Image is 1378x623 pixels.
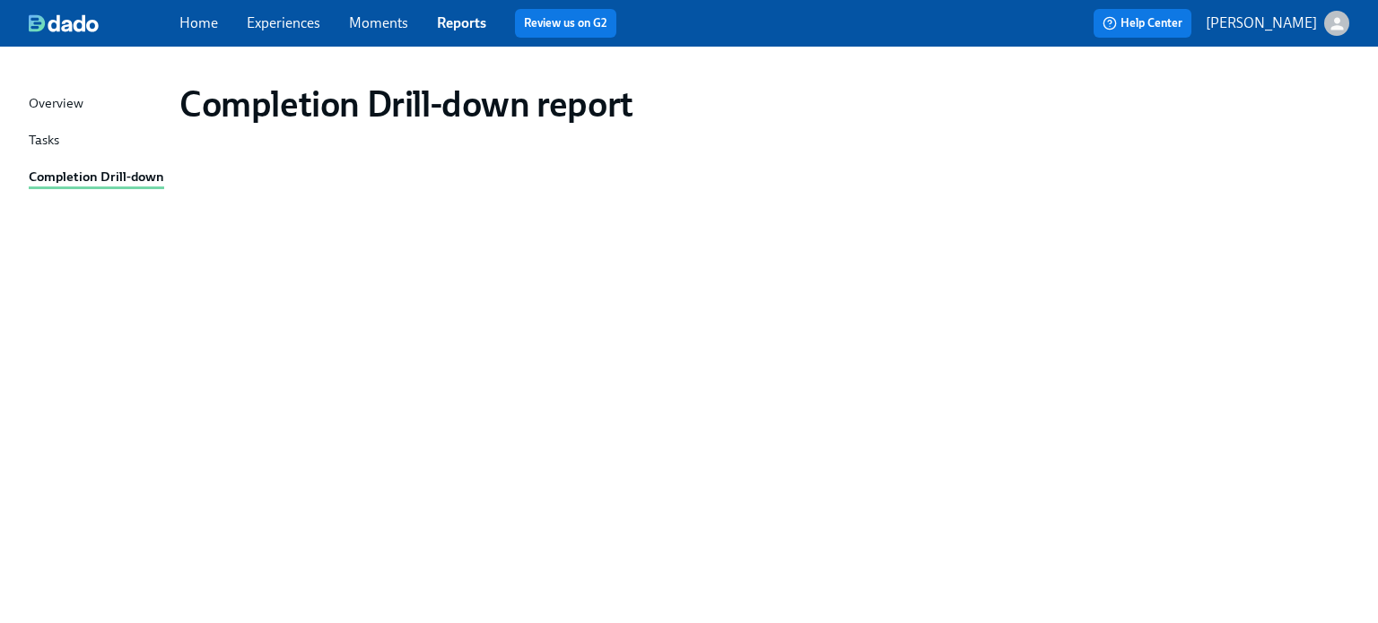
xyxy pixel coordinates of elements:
a: Experiences [247,14,320,31]
a: Completion Drill-down [29,167,165,189]
a: Tasks [29,130,165,152]
h1: Completion Drill-down report [179,82,633,125]
button: Help Center [1094,9,1191,38]
a: dado [29,14,179,32]
a: Review us on G2 [524,14,607,32]
div: Overview [29,93,83,116]
span: Help Center [1103,14,1182,32]
img: dado [29,14,99,32]
a: Overview [29,93,165,116]
p: [PERSON_NAME] [1206,13,1317,33]
button: Review us on G2 [515,9,616,38]
a: Home [179,14,218,31]
button: [PERSON_NAME] [1206,11,1349,36]
div: Completion Drill-down [29,167,164,189]
a: Reports [437,14,486,31]
div: Tasks [29,130,59,152]
a: Moments [349,14,408,31]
